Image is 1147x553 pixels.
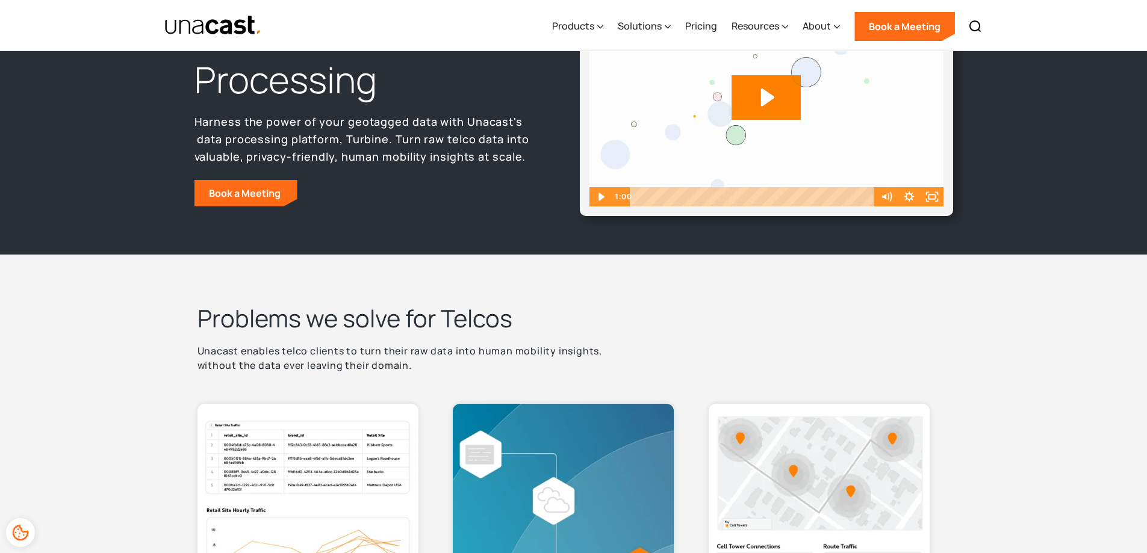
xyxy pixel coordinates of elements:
a: Book a Meeting [194,180,297,206]
div: Resources [732,2,788,51]
div: Playbar [638,187,869,206]
h2: Problems we solve for Telcos [197,303,950,334]
a: home [164,15,263,36]
button: Fullscreen [921,187,943,206]
p: Unacast enables telco clients to turn their raw data into human mobility insights, without the da... [197,344,621,372]
img: Search icon [968,19,983,34]
button: Play Video [589,187,612,206]
div: About [803,2,840,51]
p: Harness the power of your geotagged data with Unacast's data processing platform, Turbine. Turn r... [194,113,535,165]
button: Mute [875,187,898,206]
a: Pricing [685,2,717,51]
div: Cookie Preferences [6,518,35,547]
div: Resources [732,19,779,33]
img: Video Thumbnail [589,7,943,206]
img: Unacast text logo [164,15,263,36]
div: About [803,19,831,33]
button: Play Video: Unacast_Scale_Final [732,75,801,120]
h1: Telco Data Processing [194,8,535,104]
div: Products [552,19,594,33]
div: Solutions [618,2,671,51]
div: Products [552,2,603,51]
button: Show settings menu [898,187,921,206]
div: Solutions [618,19,662,33]
a: Book a Meeting [854,12,955,41]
